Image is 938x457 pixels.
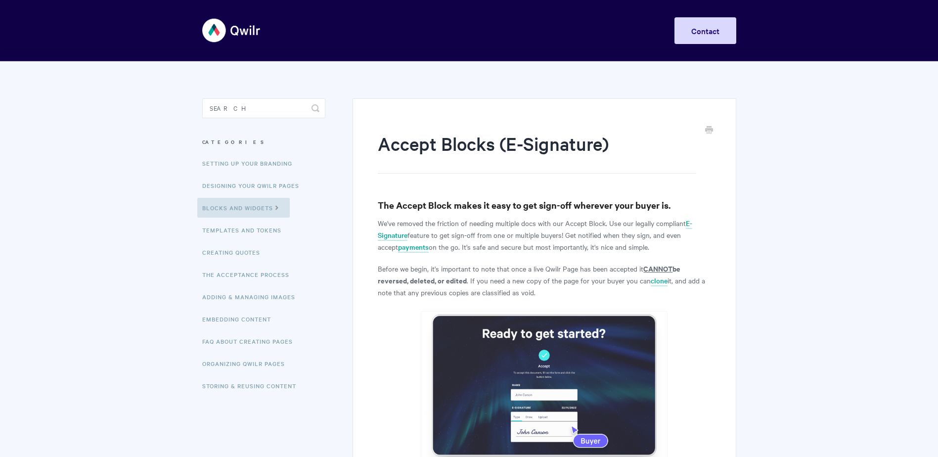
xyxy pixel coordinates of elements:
[202,153,300,173] a: Setting up your Branding
[202,265,297,284] a: The Acceptance Process
[651,275,668,286] a: clone
[202,98,325,118] input: Search
[378,198,711,212] h3: The Accept Block makes it easy to get sign-off wherever your buyer is.
[202,309,278,329] a: Embedding Content
[398,242,429,253] a: payments
[197,198,290,218] a: Blocks and Widgets
[705,125,713,136] a: Print this Article
[202,12,261,49] img: Qwilr Help Center
[202,133,325,151] h3: Categories
[378,263,711,298] p: Before we begin, it's important to note that once a live Qwilr Page has been accepted it . If you...
[202,287,303,307] a: Adding & Managing Images
[378,217,711,253] p: We've removed the friction of needing multiple docs with our Accept Block. Use our legally compli...
[202,331,300,351] a: FAQ About Creating Pages
[202,242,268,262] a: Creating Quotes
[378,131,696,174] h1: Accept Blocks (E-Signature)
[202,176,307,195] a: Designing Your Qwilr Pages
[202,220,289,240] a: Templates and Tokens
[674,17,736,44] a: Contact
[378,218,692,241] a: E-Signature
[643,263,672,274] u: CANNOT
[202,376,304,396] a: Storing & Reusing Content
[202,354,292,373] a: Organizing Qwilr Pages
